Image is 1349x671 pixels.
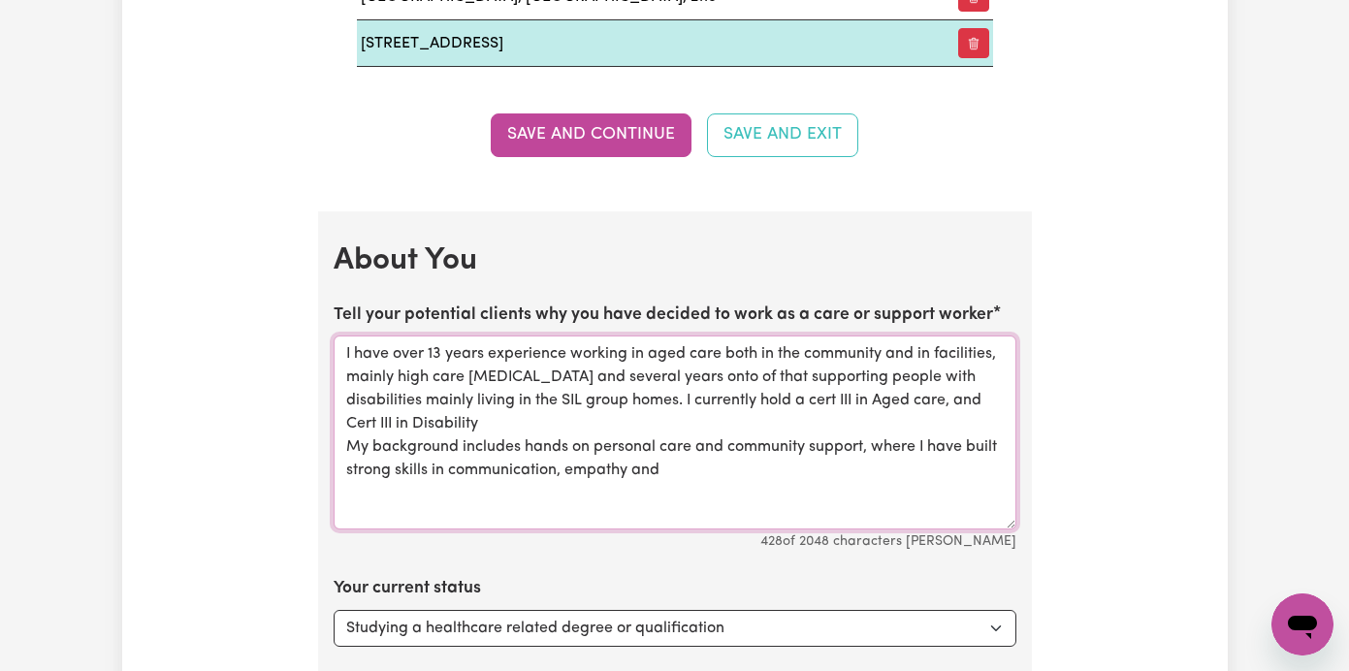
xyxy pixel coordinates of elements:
iframe: Button to launch messaging window [1271,593,1333,655]
textarea: I have over 13 years experience working in aged care both in the community and in facilities, mai... [334,335,1016,529]
button: Remove preferred suburb [958,28,989,58]
label: Your current status [334,576,481,601]
small: 428 of 2048 characters [PERSON_NAME] [760,534,1016,549]
label: Tell your potential clients why you have decided to work as a care or support worker [334,303,993,328]
button: Save and Exit [707,113,858,156]
button: Save and Continue [491,113,691,156]
td: [STREET_ADDRESS] [357,20,954,67]
h2: About You [334,242,1016,279]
